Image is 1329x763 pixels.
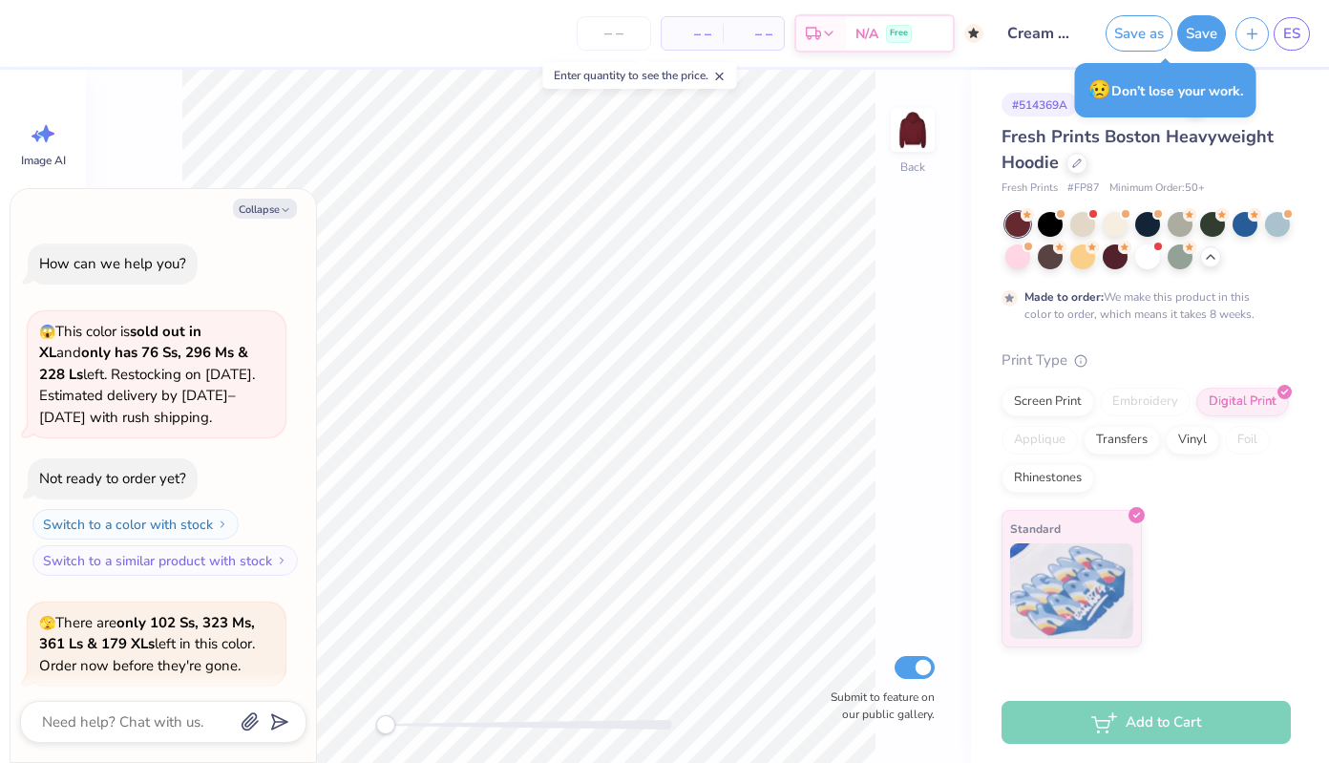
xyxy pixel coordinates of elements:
span: 😱 [39,323,55,341]
div: Enter quantity to see the price. [543,62,737,89]
button: Save as [1106,15,1172,52]
button: Collapse [233,199,297,219]
div: Accessibility label [376,715,395,734]
span: ES [1283,23,1300,45]
div: Screen Print [1002,388,1094,416]
span: Free [890,27,908,40]
img: Switch to a similar product with stock [276,555,287,566]
img: Standard [1010,543,1133,639]
strong: Made to order: [1024,289,1104,305]
div: Embroidery [1100,388,1191,416]
span: This color is and left. Restocking on [DATE]. Estimated delivery by [DATE]–[DATE] with rush shipp... [39,322,255,427]
input: – – [577,16,651,51]
span: Fresh Prints [1002,180,1058,197]
span: 🫣 [39,614,55,632]
img: Switch to a color with stock [217,519,228,530]
span: – – [673,24,711,44]
div: Applique [1002,426,1078,455]
img: Back [894,111,932,149]
div: Transfers [1084,426,1160,455]
span: Image AI [21,153,66,168]
div: # 514369A [1002,93,1078,117]
button: Switch to a color with stock [32,509,239,540]
div: Back [900,159,925,176]
strong: only has 76 Ss, 296 Ms & 228 Ls [39,343,248,384]
span: # FP87 [1067,180,1100,197]
label: Submit to feature on our public gallery. [820,689,935,723]
span: Minimum Order: 50 + [1109,180,1205,197]
button: Save [1177,15,1226,52]
div: We make this product in this color to order, which means it takes 8 weeks. [1024,288,1259,323]
input: Untitled Design [993,14,1086,53]
div: Rhinestones [1002,464,1094,493]
div: Don’t lose your work. [1075,63,1256,117]
div: Vinyl [1166,426,1219,455]
button: Switch to a similar product with stock [32,545,298,576]
span: N/A [855,24,878,44]
strong: only 102 Ss, 323 Ms, 361 Ls & 179 XLs [39,613,255,654]
span: There are left in this color. Order now before they're gone. [39,613,255,675]
div: Digital Print [1196,388,1289,416]
span: – – [734,24,772,44]
div: Print Type [1002,350,1291,371]
span: Fresh Prints Boston Heavyweight Hoodie [1002,125,1274,174]
div: Not ready to order yet? [39,469,186,488]
span: Standard [1010,519,1061,539]
div: Foil [1225,426,1270,455]
a: ES [1274,17,1310,51]
span: 😥 [1088,77,1111,102]
div: How can we help you? [39,254,186,273]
